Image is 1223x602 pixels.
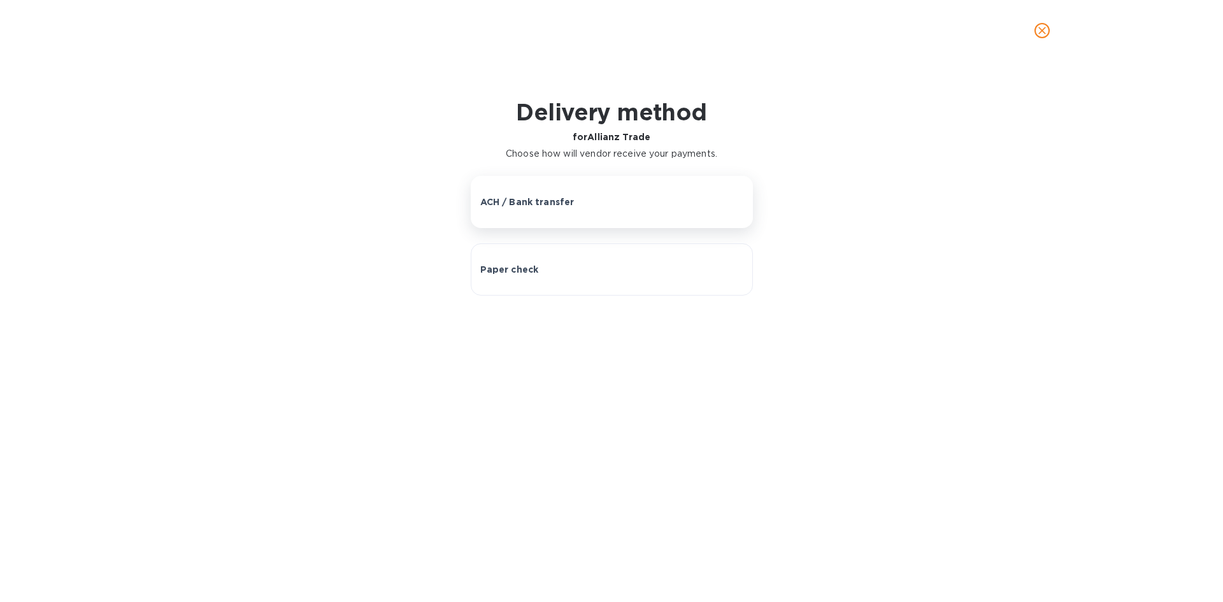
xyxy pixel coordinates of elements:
[573,132,650,142] b: for Allianz Trade
[480,196,575,208] p: ACH / Bank transfer
[1027,15,1057,46] button: close
[480,263,539,276] p: Paper check
[506,147,717,161] p: Choose how will vendor receive your payments.
[506,99,717,125] h1: Delivery method
[471,243,753,296] button: Paper check
[471,176,753,228] button: ACH / Bank transfer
